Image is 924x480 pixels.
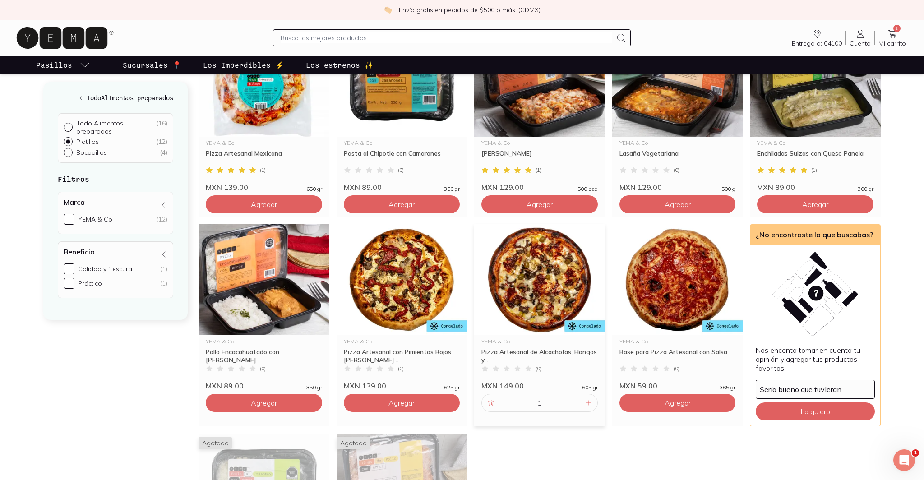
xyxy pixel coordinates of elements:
[788,28,845,47] a: Entrega a: 04100
[481,339,598,344] div: YEMA & Co
[720,385,735,390] span: 365 gr
[481,381,524,390] span: MXN 149.00
[123,60,181,70] p: Sucursales 📍
[76,119,156,135] p: Todo Alimentos preparados
[206,183,248,192] span: MXN 139.00
[619,339,736,344] div: YEMA & Co
[344,140,460,146] div: YEMA & Co
[344,394,460,412] button: Agregar
[757,149,873,166] div: Enchiladas Suizas con Queso Panela
[619,140,736,146] div: YEMA & Co
[912,449,919,457] span: 1
[619,183,662,192] span: MXN 129.00
[201,56,286,74] a: Los Imperdibles ⚡️
[750,225,880,245] div: ¿No encontraste lo que buscabas?
[58,175,89,183] strong: Filtros
[802,200,828,209] span: Agregar
[199,224,329,390] a: Pollo CacahuateYEMA & CoPollo Encacahuatado con [PERSON_NAME](0)MXN 89.00350 gr
[757,140,873,146] div: YEMA & Co
[260,167,266,173] span: ( 1 )
[76,138,99,146] p: Platillos
[757,195,873,213] button: Agregar
[306,186,322,192] span: 650 gr
[474,224,605,390] a: Pizza AlcachofaYEMA & CoPizza Artesanal de Alcachofas, Hongos y ...(0)MXN 149.00605 gr
[665,200,691,209] span: Agregar
[206,394,322,412] button: Agregar
[474,26,605,192] a: Lasaña carneYEMA & Co[PERSON_NAME](1)MXN 129.00500 pza
[199,26,329,137] img: Pizza artesanal mexicana
[58,192,173,234] div: Marca
[481,149,598,166] div: [PERSON_NAME]
[121,56,183,74] a: Sucursales 📍
[64,247,95,256] h4: Beneficio
[64,278,74,289] input: Práctico(1)
[199,224,329,335] img: Pollo Cacahuate
[398,167,404,173] span: ( 0 )
[811,167,817,173] span: ( 1 )
[160,148,167,157] div: ( 4 )
[58,93,173,102] a: ← TodoAlimentos preparados
[206,381,244,390] span: MXN 89.00
[619,394,736,412] button: Agregar
[481,140,598,146] div: YEMA & Co
[36,60,72,70] p: Pasillos
[757,183,795,192] span: MXN 89.00
[306,60,374,70] p: Los estrenos ✨
[337,224,467,335] img: Pizza Pimientos
[398,366,404,371] span: ( 0 )
[536,167,541,173] span: ( 1 )
[64,263,74,274] input: Calidad y frescura(1)
[206,149,322,166] div: Pizza Artesanal Mexicana
[160,265,167,273] div: (1)
[251,398,277,407] span: Agregar
[58,93,173,102] h5: ← Todo Alimentos preparados
[792,39,842,47] span: Entrega a: 04100
[251,200,277,209] span: Agregar
[582,385,598,390] span: 605 gr
[388,398,415,407] span: Agregar
[612,26,743,192] a: Lasaña VegetarianaYEMA & CoLasaña Vegetariana(0)MXN 129.00500 g
[337,437,370,449] span: Agotado
[444,186,460,192] span: 350 gr
[721,186,735,192] span: 500 g
[344,381,386,390] span: MXN 139.00
[577,186,598,192] span: 500 pza
[304,56,375,74] a: Los estrenos ✨
[756,402,875,420] button: Lo quiero
[206,339,322,344] div: YEMA & Co
[612,224,743,335] img: Base de Pizza
[756,346,875,373] p: Nos encanta tomar en cuenta tu opinión y agregar tus productos favoritos
[674,167,679,173] span: ( 0 )
[76,148,107,157] p: Bocadillos
[444,385,460,390] span: 625 gr
[612,26,743,137] img: Lasaña Vegetariana
[750,26,881,137] img: _ENCHILADAS SUIZAS CON QUESO
[858,186,873,192] span: 300 gr
[750,26,881,192] a: _ENCHILADAS SUIZAS CON QUESOYEMA & CoEnchiladas Suizas con Queso Panela(1)MXN 89.00300 gr
[474,26,605,137] img: Lasaña carne
[306,385,322,390] span: 350 gr
[850,39,871,47] span: Cuenta
[875,28,910,47] a: 1Mi carrito
[337,224,467,390] a: Pizza PimientosYEMA & CoPizza Artesanal con Pimientos Rojos [PERSON_NAME]...(0)MXN 139.00625 gr
[78,215,112,223] div: YEMA & Co
[474,224,605,335] img: Pizza Alcachofa
[344,348,460,364] div: Pizza Artesanal con Pimientos Rojos [PERSON_NAME]...
[199,26,329,192] a: Pizza artesanal mexicanaYEMA & CoPizza Artesanal Mexicana(1)MXN 139.00650 gr
[199,437,232,449] span: Agotado
[206,195,322,213] button: Agregar
[260,366,266,371] span: ( 0 )
[481,183,524,192] span: MXN 129.00
[156,138,167,146] div: ( 12 )
[388,200,415,209] span: Agregar
[536,366,541,371] span: ( 0 )
[344,149,460,166] div: Pasta al Chipotle con Camarones
[78,265,132,273] div: Calidad y frescura
[527,200,553,209] span: Agregar
[665,398,691,407] span: Agregar
[612,224,743,390] a: Base de PizzaYEMA & CoBase para Pizza Artesanal con Salsa(0)MXN 59.00365 gr
[78,279,102,287] div: Práctico
[64,198,85,207] h4: Marca
[893,449,915,471] iframe: Intercom live chat
[344,195,460,213] button: Agregar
